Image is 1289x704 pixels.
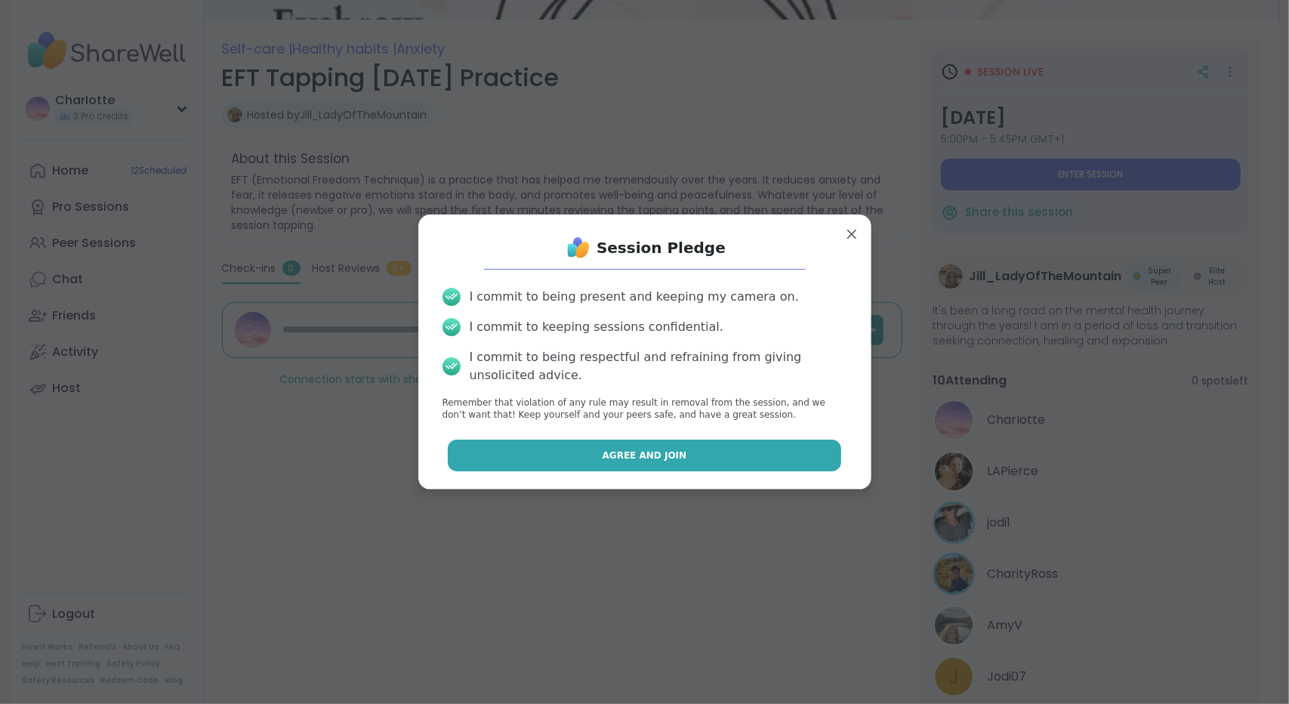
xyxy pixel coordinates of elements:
div: I commit to being present and keeping my camera on. [470,288,799,306]
h1: Session Pledge [597,237,726,258]
p: Remember that violation of any rule may result in removal from the session, and we don’t want tha... [443,397,847,422]
button: Agree and Join [448,440,841,471]
div: I commit to being respectful and refraining from giving unsolicited advice. [470,348,847,384]
div: I commit to keeping sessions confidential. [470,318,724,336]
span: Agree and Join [603,449,687,462]
img: ShareWell Logo [563,233,594,263]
